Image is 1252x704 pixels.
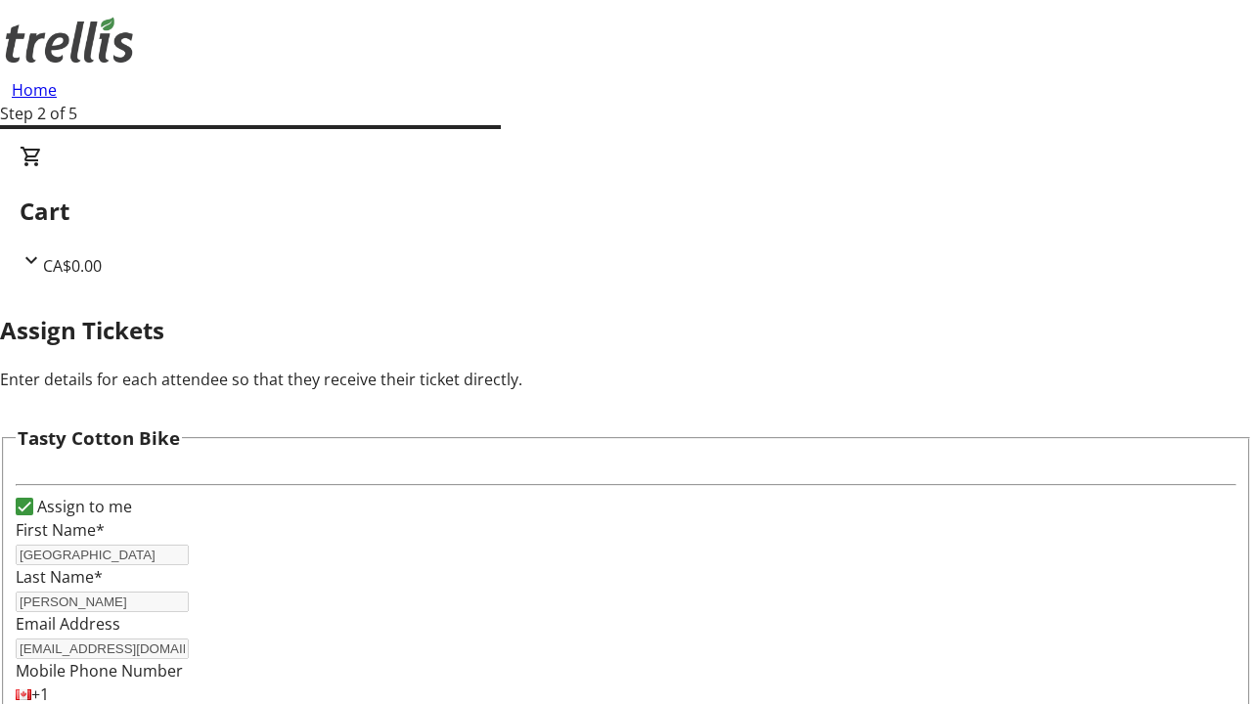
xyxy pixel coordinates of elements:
span: CA$0.00 [43,255,102,277]
h2: Cart [20,194,1232,229]
label: Mobile Phone Number [16,660,183,682]
label: First Name* [16,519,105,541]
label: Assign to me [33,495,132,518]
label: Email Address [16,613,120,635]
div: CartCA$0.00 [20,145,1232,278]
h3: Tasty Cotton Bike [18,424,180,452]
label: Last Name* [16,566,103,588]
